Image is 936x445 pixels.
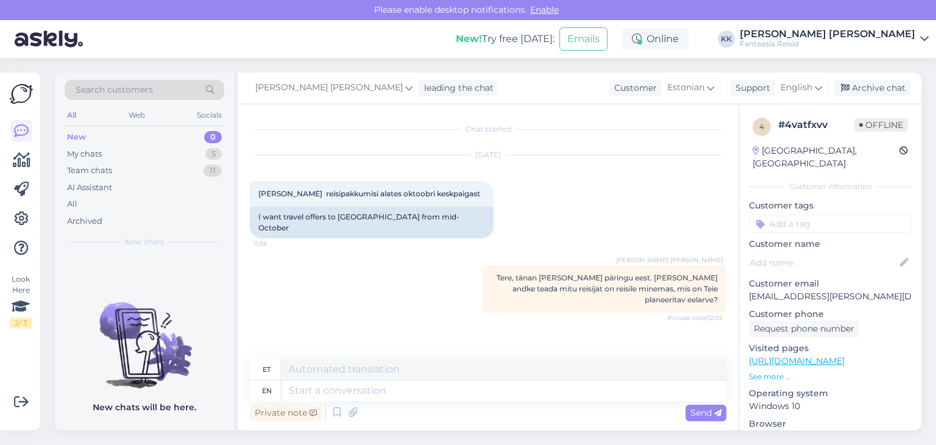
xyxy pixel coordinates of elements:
div: My chats [67,148,102,160]
div: Web [126,107,147,123]
button: Emails [559,27,608,51]
b: New! [456,33,482,44]
span: [PERSON_NAME] [PERSON_NAME] [616,255,723,265]
div: [DATE] [250,149,726,160]
div: Archived [67,215,102,227]
div: [PERSON_NAME] [PERSON_NAME] [740,29,915,39]
span: Estonian [667,81,704,94]
span: Enable [526,4,562,15]
a: [PERSON_NAME] [PERSON_NAME]Fantaasia Reisid [740,29,929,49]
div: AI Assistant [67,182,112,194]
span: [PERSON_NAME] [PERSON_NAME] [255,81,403,94]
span: 4 [759,122,764,131]
div: Archive chat [834,80,910,96]
div: Request phone number [749,321,859,337]
div: en [262,380,272,401]
div: Team chats [67,165,112,177]
span: Offline [854,118,908,132]
div: et [263,359,271,380]
div: Chat started [250,124,726,135]
span: 11:56 [253,239,299,248]
div: Private note [250,405,322,421]
div: 0 [204,131,222,143]
p: Windows 10 [749,400,912,413]
input: Add name [750,256,898,269]
span: [PERSON_NAME] reisipakkumisi alates oktoobri keskpaigast [258,189,480,198]
div: 5 [205,148,222,160]
div: All [67,198,77,210]
p: Customer name [749,238,912,251]
span: Send [690,407,721,418]
div: # 4vatfxvv [778,118,854,132]
div: Support [731,82,770,94]
div: New [67,131,86,143]
div: Socials [194,107,224,123]
img: No chats [55,280,234,390]
a: [URL][DOMAIN_NAME] [749,355,845,366]
div: I want travel offers to [GEOGRAPHIC_DATA] from mid-October [250,207,494,238]
p: Visited pages [749,342,912,355]
div: leading the chat [419,82,494,94]
img: Askly Logo [10,82,33,105]
span: Private note | 12:02 [668,313,723,322]
div: 2 / 3 [10,318,32,329]
div: Online [622,28,689,50]
p: Customer phone [749,308,912,321]
p: [EMAIL_ADDRESS][PERSON_NAME][DOMAIN_NAME] [749,290,912,303]
div: 11 [204,165,222,177]
div: KK [718,30,735,48]
div: All [65,107,79,123]
div: Try free [DATE]: [456,32,555,46]
input: Add a tag [749,215,912,233]
p: See more ... [749,371,912,382]
p: New chats will be here. [93,401,196,414]
div: Fantaasia Reisid [740,39,915,49]
span: Search customers [76,84,153,96]
p: Browser [749,418,912,430]
p: Operating system [749,387,912,400]
p: Customer email [749,277,912,290]
span: Tere, tänan [PERSON_NAME] päringu eest. [PERSON_NAME] andke teada mitu reisijat on reisile minema... [497,273,718,304]
span: English [781,81,812,94]
p: Customer tags [749,199,912,212]
div: [GEOGRAPHIC_DATA], [GEOGRAPHIC_DATA] [753,144,899,170]
div: Customer information [749,181,912,192]
div: Customer [609,82,657,94]
span: New chats [125,237,164,247]
div: Look Here [10,274,32,329]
